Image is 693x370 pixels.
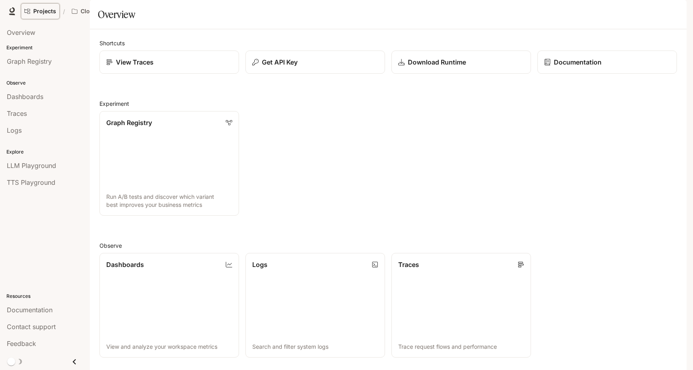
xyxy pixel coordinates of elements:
[106,118,152,127] p: Graph Registry
[245,253,385,358] a: LogsSearch and filter system logs
[99,241,677,250] h2: Observe
[252,343,378,351] p: Search and filter system logs
[21,3,60,19] a: Go to projects
[116,57,154,67] p: View Traces
[99,39,677,47] h2: Shortcuts
[98,6,135,22] h1: Overview
[391,253,531,358] a: TracesTrace request flows and performance
[398,343,524,351] p: Trace request flows and performance
[391,51,531,74] a: Download Runtime
[252,260,267,269] p: Logs
[106,193,232,209] p: Run A/B tests and discover which variant best improves your business metrics
[537,51,677,74] a: Documentation
[99,253,239,358] a: DashboardsView and analyze your workspace metrics
[408,57,466,67] p: Download Runtime
[60,7,68,16] div: /
[106,343,232,351] p: View and analyze your workspace metrics
[99,99,677,108] h2: Experiment
[99,111,239,216] a: Graph RegistryRun A/B tests and discover which variant best improves your business metrics
[398,260,419,269] p: Traces
[81,8,126,15] p: Clone Voice Tests
[33,8,56,15] span: Projects
[99,51,239,74] a: View Traces
[554,57,602,67] p: Documentation
[262,57,298,67] p: Get API Key
[68,3,138,19] button: All workspaces
[245,51,385,74] button: Get API Key
[106,260,144,269] p: Dashboards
